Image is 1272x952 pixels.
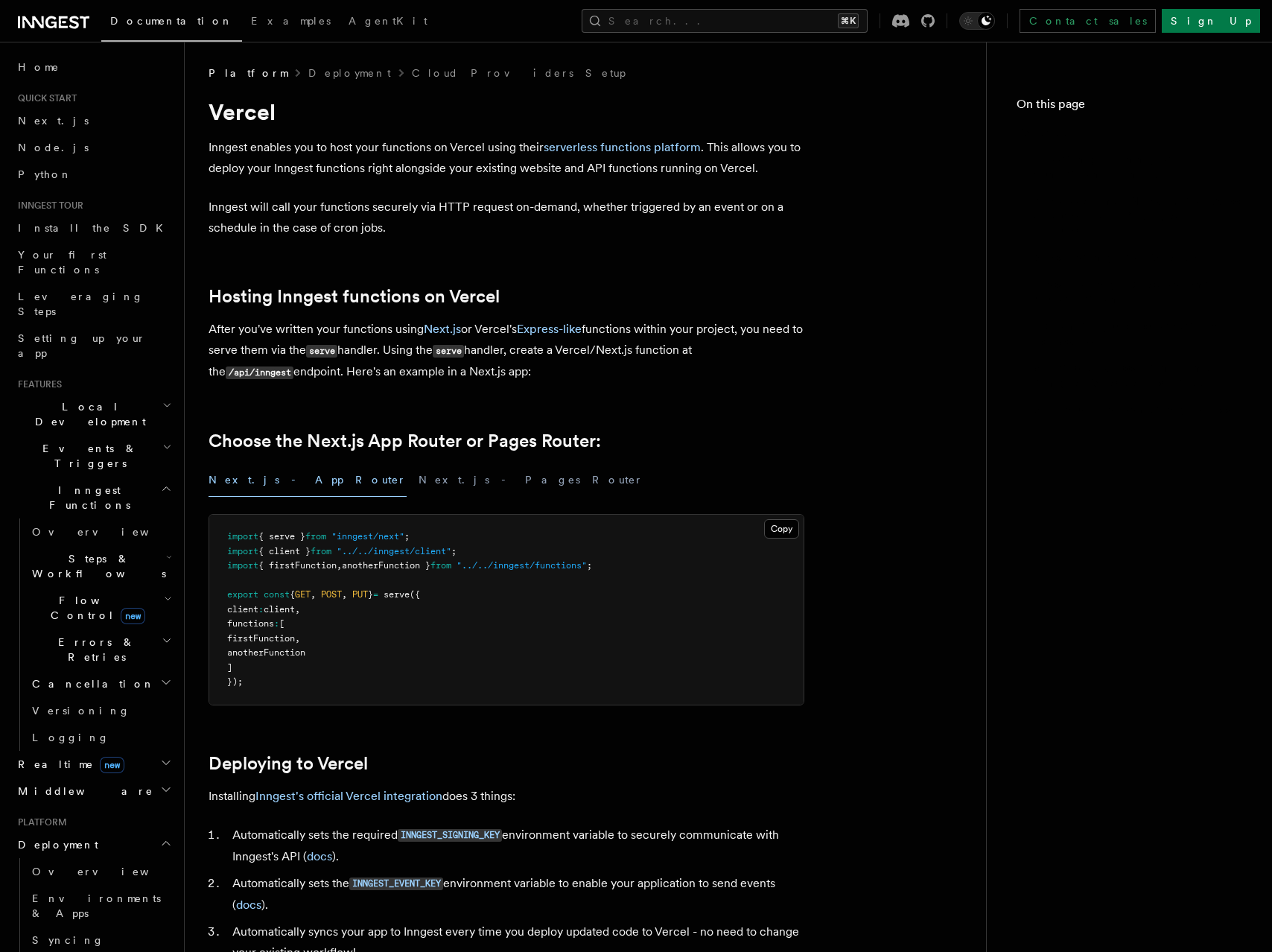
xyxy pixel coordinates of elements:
[1031,361,1242,390] span: Multiple apps in one single Vercel project
[227,618,274,629] span: functions
[26,629,175,670] button: Errors & Retries
[12,831,175,858] button: Deployment
[18,332,146,359] span: Setting up your app
[236,898,261,912] a: docs
[517,322,582,336] a: Express-like
[12,757,124,772] span: Realtime
[12,816,67,828] span: Platform
[26,587,175,629] button: Flow Controlnew
[430,560,451,571] span: from
[349,876,443,890] a: INNGEST_EVENT_KEY
[451,546,457,556] span: ;
[121,608,145,624] span: new
[226,366,293,379] code: /api/inngest
[368,589,373,600] span: }
[264,604,295,615] span: client
[12,518,175,751] div: Inngest Functions
[18,249,106,276] span: Your first Functions
[32,866,185,878] span: Overview
[12,200,83,212] span: Inngest tour
[258,604,264,615] span: :
[209,66,287,80] span: Platform
[18,142,89,153] span: Node.js
[32,892,161,919] span: Environments & Apps
[340,4,436,40] a: AgentKit
[295,589,311,600] span: GET
[838,13,859,28] kbd: ⌘K
[384,589,410,600] span: serve
[227,546,258,556] span: import
[1025,396,1242,423] a: Manually syncing apps
[290,589,295,600] span: {
[398,829,502,842] code: INNGEST_SIGNING_KEY
[12,441,162,471] span: Events & Triggers
[352,589,368,600] span: PUT
[295,604,300,615] span: ,
[1031,250,1203,265] span: Deploying to Vercel
[227,662,232,673] span: ]
[242,4,340,40] a: Examples
[12,778,175,805] button: Middleware
[764,519,799,539] button: Copy
[32,732,109,743] span: Logging
[12,435,175,477] button: Events & Triggers
[337,560,342,571] span: ,
[12,399,162,429] span: Local Development
[251,15,331,27] span: Examples
[110,15,233,27] span: Documentation
[412,66,626,80] a: Cloud Providers Setup
[258,560,337,571] span: { firstFunction
[544,140,701,154] a: serverless functions platform
[279,618,284,629] span: [
[410,589,420,600] span: ({
[228,873,804,915] li: Automatically sets the environment variable to enable your application to send events ( ).
[12,92,77,104] span: Quick start
[264,589,290,600] span: const
[342,560,430,571] span: anotherFunction }
[1031,152,1242,182] span: Hosting Inngest functions on Vercel
[331,531,404,542] span: "inngest/next"
[100,757,124,773] span: new
[228,825,804,867] li: Automatically sets the required environment variable to securely communicate with Inngest's API ( ).
[12,784,153,799] span: Middleware
[26,545,175,587] button: Steps & Workflows
[1017,119,1242,146] a: Vercel
[12,393,175,435] button: Local Development
[209,98,804,125] h1: Vercel
[1025,271,1242,313] a: Bypassing Deployment Protection
[959,12,995,30] button: Toggle dark mode
[26,635,162,664] span: Errors & Retries
[12,378,62,390] span: Features
[26,593,164,623] span: Flow Control
[227,604,258,615] span: client
[209,431,601,451] a: Choose the Next.js App Router or Pages Router:
[209,463,407,497] button: Next.js - App Router
[18,291,144,317] span: Leveraging Steps
[12,134,175,161] a: Node.js
[1162,9,1260,33] a: Sign Up
[1017,95,1242,119] h4: On this page
[1031,402,1233,417] span: Manually syncing apps
[18,168,72,180] span: Python
[227,633,295,644] span: firstFunction
[26,670,175,697] button: Cancellation
[295,633,300,644] span: ,
[321,589,342,600] span: POST
[209,286,500,307] a: Hosting Inngest functions on Vercel
[305,531,326,542] span: from
[582,9,868,33] button: Search...⌘K
[227,676,243,687] span: });
[26,551,166,581] span: Steps & Workflows
[12,107,175,134] a: Next.js
[12,837,98,852] span: Deployment
[311,546,331,556] span: from
[18,115,89,127] span: Next.js
[209,197,804,238] p: Inngest will call your functions securely via HTTP request on-demand, whether triggered by an eve...
[32,934,104,946] span: Syncing
[227,531,258,542] span: import
[101,4,242,42] a: Documentation
[306,345,337,358] code: serve
[26,676,155,691] span: Cancellation
[32,526,185,538] span: Overview
[26,697,175,724] a: Versioning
